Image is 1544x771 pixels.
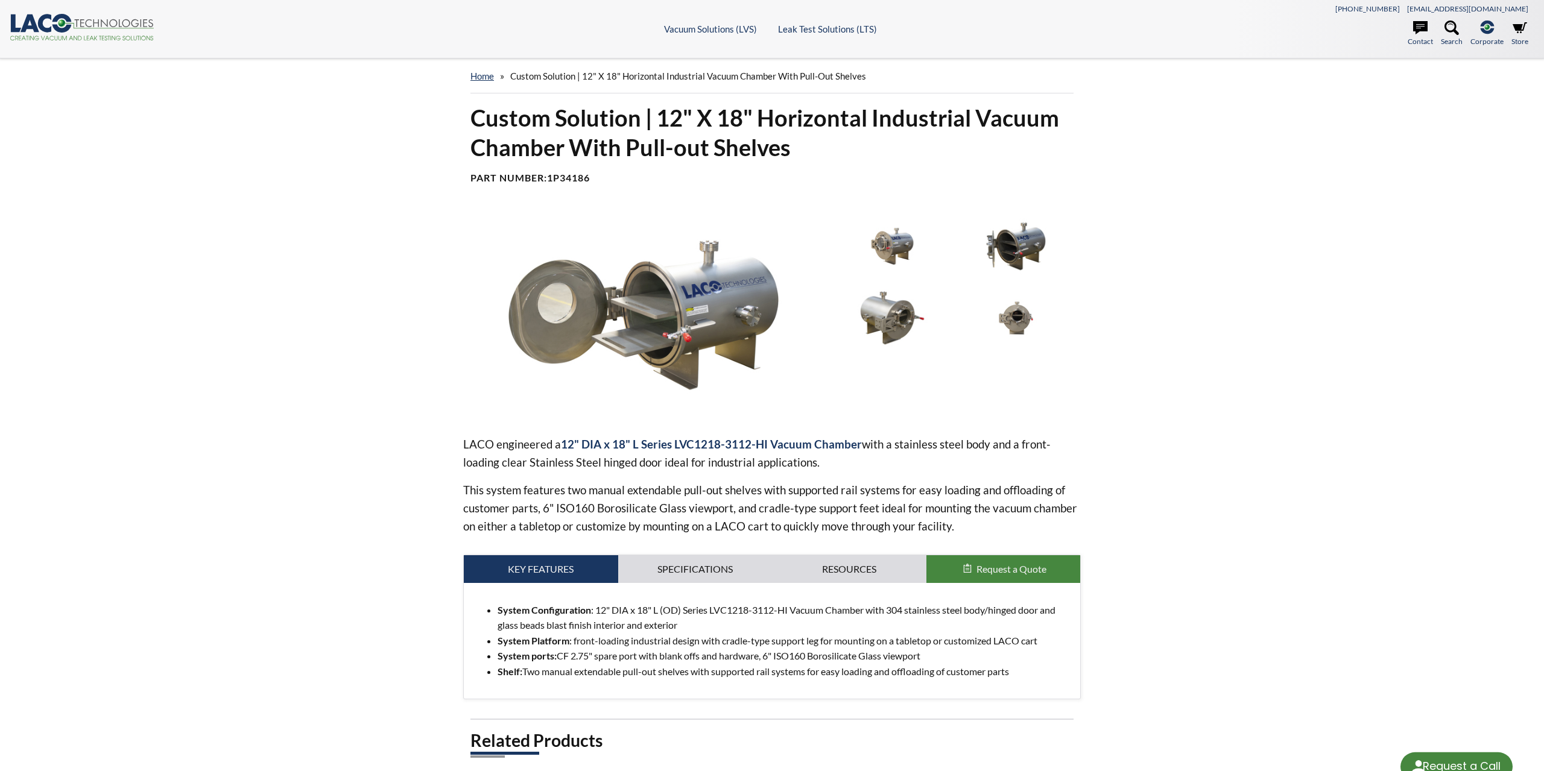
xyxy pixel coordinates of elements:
p: LACO engineered a with a stainless steel body and a front-loading clear Stainless Steel hinged do... [463,435,1081,471]
a: home [470,71,494,81]
img: 12" X 18" HorizontaI Industrial Vacuum Chamber, open door, shelves out [463,213,824,416]
strong: System Platform [498,635,569,646]
strong: Shelf: [498,666,522,677]
li: : 12" DIA x 18" L (OD) Series LVC1218-3112-HI Vacuum Chamber with 304 stainless steel body/hinged... [498,602,1071,633]
a: Resources [772,555,926,583]
a: Key Features [464,555,618,583]
img: 12" X 18" HorizontaI Industrial Vacuum Chamber, open door, angled view [957,213,1075,279]
a: [PHONE_NUMBER] [1335,4,1400,13]
b: 1P34186 [547,172,590,183]
img: 12" X 18" HorizontaI Industrial Vacuum Chamber, end view [957,285,1075,351]
img: 12" X 18" HorizontaI Industrial Vacuum Chamber, left side, angled view [834,285,951,351]
li: Two manual extendable pull-out shelves with supported rail systems for easy loading and offloadin... [498,664,1071,679]
a: Leak Test Solutions (LTS) [778,24,877,34]
a: Vacuum Solutions (LVS) [664,24,757,34]
strong: System Configuration [498,604,591,615]
p: This system features two manual extendable pull-out shelves with supported rail systems for easy ... [463,481,1081,535]
a: Search [1441,20,1463,47]
button: Request a Quote [926,555,1081,583]
div: » [470,59,1074,93]
h1: Custom Solution | 12" X 18" Horizontal Industrial Vacuum Chamber With Pull-out Shelves [470,103,1074,163]
li: : front-loading industrial design with cradle-type support leg for mounting on a tabletop or cust... [498,633,1071,649]
li: CF 2.75" spare port with blank offs and hardware, 6" ISO160 Borosilicate Glass viewport [498,648,1071,664]
span: Request a Quote [976,563,1046,574]
h4: Part Number: [470,172,1074,184]
a: Store [1511,20,1528,47]
img: 12" X 18" HorizontaI Industrial Vacuum Chamber, right side angled view [834,213,951,279]
span: Custom Solution | 12" X 18" Horizontal Industrial Vacuum Chamber With Pull-out Shelves [510,71,866,81]
a: Specifications [618,555,773,583]
h2: Related Products [470,729,1074,752]
strong: 12" DIA x 18" L Series LVC1218-3112-HI Vacuum Chamber [561,437,862,451]
strong: System ports: [498,650,557,661]
a: [EMAIL_ADDRESS][DOMAIN_NAME] [1407,4,1528,13]
a: Contact [1408,20,1433,47]
span: Corporate [1470,36,1504,47]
